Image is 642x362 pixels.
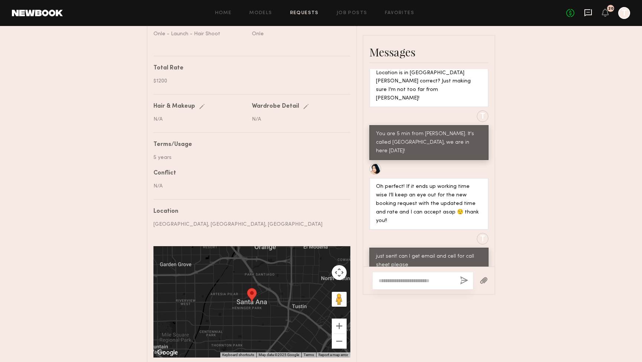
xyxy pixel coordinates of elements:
div: Location [153,209,345,215]
button: Zoom out [332,334,347,349]
a: Terms [304,353,314,357]
button: Drag Pegman onto the map to open Street View [332,292,347,307]
div: [GEOGRAPHIC_DATA], [GEOGRAPHIC_DATA], [GEOGRAPHIC_DATA] [153,221,345,228]
div: Conflict [153,170,345,176]
div: Total Rate [153,65,345,71]
button: Keyboard shortcuts [222,352,254,358]
div: 20 [608,7,613,11]
div: Messages [369,45,489,59]
div: Hair & Makeup [153,104,195,110]
div: Terms/Usage [153,142,345,148]
a: Favorites [385,11,414,16]
button: Map camera controls [332,265,347,280]
div: just sent! can I get email and cell for call sheet please [376,252,482,270]
div: N/A [252,115,345,123]
div: Onle - Launch - Hair Shoot [153,30,246,38]
div: $1200 [153,77,345,85]
a: Home [215,11,232,16]
div: Onle [252,30,345,38]
a: Report a map error [318,353,348,357]
div: You are 5 min from [PERSON_NAME]. It's called [GEOGRAPHIC_DATA], we are in here [DATE]! [376,130,482,156]
a: Requests [290,11,319,16]
div: Wardrobe Detail [252,104,299,110]
div: N/A [153,115,246,123]
a: Open this area in Google Maps (opens a new window) [155,348,180,358]
a: Models [249,11,272,16]
a: Job Posts [337,11,367,16]
a: T [618,7,630,19]
button: Zoom in [332,319,347,333]
img: Google [155,348,180,358]
div: Oh perfect! If it ends up working time wise I’ll keep an eye out for the new booking request with... [376,183,482,225]
div: N/A [153,182,345,190]
span: Map data ©2025 Google [259,353,299,357]
div: 5 years [153,154,345,162]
